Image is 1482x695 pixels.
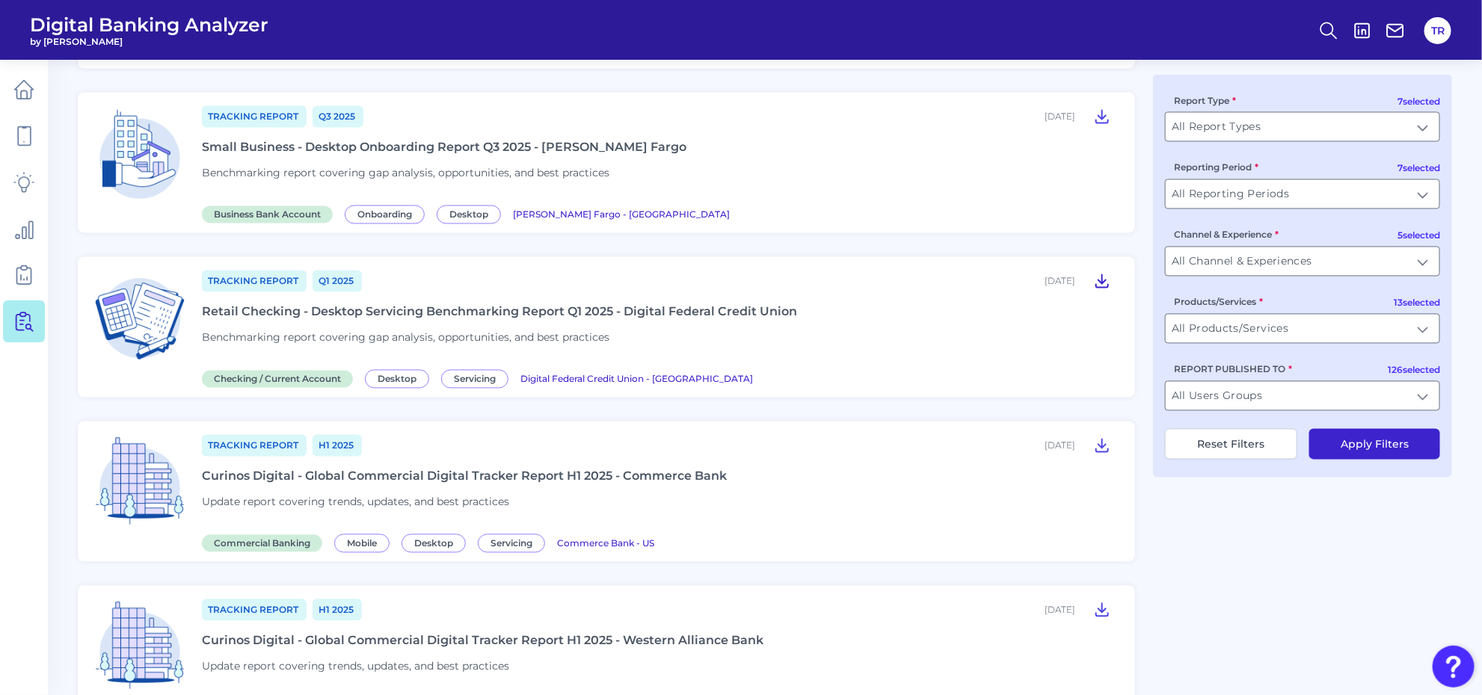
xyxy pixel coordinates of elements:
div: [DATE] [1045,276,1075,287]
span: Mobile [334,534,390,553]
a: [PERSON_NAME] Fargo - [GEOGRAPHIC_DATA] [513,207,730,221]
span: Benchmarking report covering gap analysis, opportunities, and best practices [202,167,609,180]
a: Checking / Current Account [202,371,359,386]
div: [DATE] [1045,440,1075,451]
a: Desktop [402,536,472,550]
a: Tracking Report [202,599,307,621]
a: Servicing [478,536,551,550]
a: Tracking Report [202,106,307,128]
span: Benchmarking report covering gap analysis, opportunities, and best practices [202,331,609,345]
label: Channel & Experience [1174,229,1279,241]
span: Commerce Bank - US [557,538,654,549]
span: Servicing [441,370,508,389]
span: Checking / Current Account [202,371,353,388]
span: Onboarding [345,206,425,224]
div: Curinos Digital - Global Commercial Digital Tracker Report H1 2025 - Western Alliance Bank [202,634,763,648]
div: [DATE] [1045,605,1075,616]
a: Commercial Banking [202,536,328,550]
label: Reporting Period [1174,162,1258,173]
a: Desktop [365,371,435,386]
span: Desktop [437,206,501,224]
a: Q3 2025 [313,106,363,128]
label: REPORT PUBLISHED TO [1174,364,1292,375]
button: Curinos Digital - Global Commercial Digital Tracker Report H1 2025 - Western Alliance Bank [1087,598,1117,622]
a: Onboarding [345,207,431,221]
a: H1 2025 [313,435,362,457]
a: Commerce Bank - US [557,536,654,550]
span: Commercial Banking [202,535,322,552]
span: Digital Federal Credit Union - [GEOGRAPHIC_DATA] [520,374,753,385]
button: Small Business - Desktop Onboarding Report Q3 2025 - Wells Fargo [1087,105,1117,129]
span: Update report covering trends, updates, and best practices [202,495,509,509]
span: Update report covering trends, updates, and best practices [202,660,509,673]
button: Curinos Digital - Global Commercial Digital Tracker Report H1 2025 - Commerce Bank [1087,433,1117,457]
button: Open Resource Center [1433,646,1475,688]
a: Business Bank Account [202,207,339,221]
a: Servicing [441,371,514,386]
span: Business Bank Account [202,206,333,223]
button: Reset Filters [1165,429,1297,460]
a: Desktop [437,207,507,221]
a: Tracking Report [202,435,307,457]
a: H1 2025 [313,599,362,621]
a: Digital Federal Credit Union - [GEOGRAPHIC_DATA] [520,371,753,386]
a: Mobile [334,536,396,550]
a: Q1 2025 [313,271,362,292]
img: Commercial Banking [90,433,190,534]
label: Report Type [1174,95,1236,106]
div: Retail Checking - Desktop Servicing Benchmarking Report Q1 2025 - Digital Federal Credit Union [202,305,797,319]
span: Desktop [402,534,466,553]
span: Servicing [478,534,545,553]
img: Checking / Current Account [90,269,190,369]
div: Small Business - Desktop Onboarding Report Q3 2025 - [PERSON_NAME] Fargo [202,140,686,155]
button: Retail Checking - Desktop Servicing Benchmarking Report Q1 2025 - Digital Federal Credit Union [1087,269,1117,293]
a: Tracking Report [202,271,307,292]
span: Digital Banking Analyzer [30,13,268,36]
span: [PERSON_NAME] Fargo - [GEOGRAPHIC_DATA] [513,209,730,220]
img: Business Bank Account [90,105,190,205]
button: TR [1424,17,1451,44]
div: [DATE] [1045,111,1075,123]
span: Desktop [365,370,429,389]
div: Curinos Digital - Global Commercial Digital Tracker Report H1 2025 - Commerce Bank [202,469,727,484]
button: Apply Filters [1309,429,1440,460]
span: by [PERSON_NAME] [30,36,268,47]
label: Products/Services [1174,297,1263,308]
